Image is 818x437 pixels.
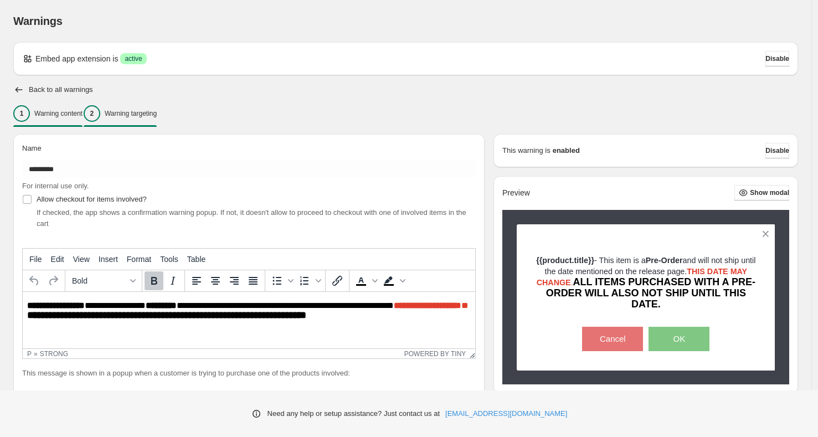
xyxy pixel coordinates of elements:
[22,182,89,190] span: For internal use only.
[536,256,594,265] strong: {{product.title}}
[163,271,182,290] button: Italic
[27,350,32,358] div: p
[546,276,755,310] strong: ALL ITEMS PURCHASED WITH A PRE-ORDER WILL ALSO NOT SHIP UNTIL THIS DATE.
[502,145,551,156] p: This warning is
[502,188,530,198] h2: Preview
[466,349,475,358] div: Resize
[99,255,118,264] span: Insert
[29,255,42,264] span: File
[125,54,142,63] span: active
[25,271,44,290] button: Undo
[206,271,225,290] button: Align center
[34,109,83,118] p: Warning content
[765,51,789,66] button: Disable
[23,292,475,348] iframe: Rich Text Area
[553,145,580,156] strong: enabled
[73,255,90,264] span: View
[765,143,789,158] button: Disable
[536,255,756,310] p: - This item is a and will not ship until the date mentioned on the release page.
[22,144,42,152] span: Name
[37,195,147,203] span: Allow checkout for items involved?
[445,408,567,419] a: [EMAIL_ADDRESS][DOMAIN_NAME]
[127,255,151,264] span: Format
[84,102,157,125] button: 2Warning targeting
[34,350,38,358] div: »
[37,208,466,228] span: If checked, the app shows a confirmation warning popup. If not, it doesn't allow to proceed to ch...
[35,53,118,64] p: Embed app extension is
[225,271,244,290] button: Align right
[44,271,63,290] button: Redo
[765,54,789,63] span: Disable
[765,146,789,155] span: Disable
[22,368,476,379] p: This message is shown in a popup when a customer is trying to purchase one of the products involved:
[187,271,206,290] button: Align left
[404,350,466,358] a: Powered by Tiny
[160,255,178,264] span: Tools
[44,388,476,399] li: {{product.title}}
[187,255,205,264] span: Table
[379,271,407,290] div: Background color
[582,327,643,351] button: Cancel
[750,188,789,197] span: Show modal
[244,271,263,290] button: Justify
[267,271,295,290] div: Bullet list
[13,105,30,122] div: 1
[295,271,323,290] div: Numbered list
[51,255,64,264] span: Edit
[352,271,379,290] div: Text color
[29,85,93,94] h2: Back to all warnings
[68,271,140,290] button: Formats
[72,276,126,285] span: Bold
[13,15,63,27] span: Warnings
[649,327,709,351] button: OK
[328,271,347,290] button: Insert/edit link
[84,105,100,122] div: 2
[13,102,83,125] button: 1Warning content
[105,109,157,118] p: Warning targeting
[145,271,163,290] button: Bold
[734,185,789,200] button: Show modal
[40,350,68,358] div: strong
[646,256,683,265] strong: Pre-Order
